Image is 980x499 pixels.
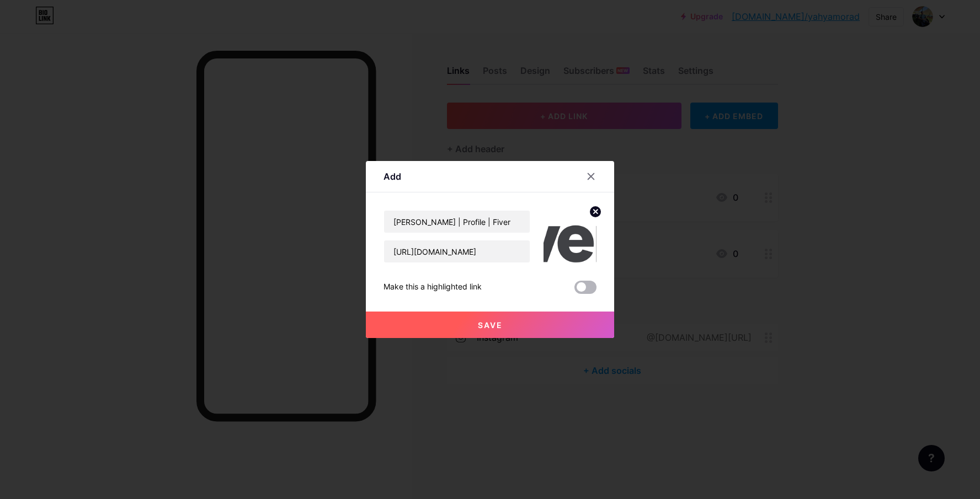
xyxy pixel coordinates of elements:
[384,240,530,262] input: URL
[366,312,614,338] button: Save
[384,170,401,183] div: Add
[544,210,596,263] img: link_thumbnail
[384,281,482,294] div: Make this a highlighted link
[384,211,530,233] input: Title
[478,320,503,330] span: Save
